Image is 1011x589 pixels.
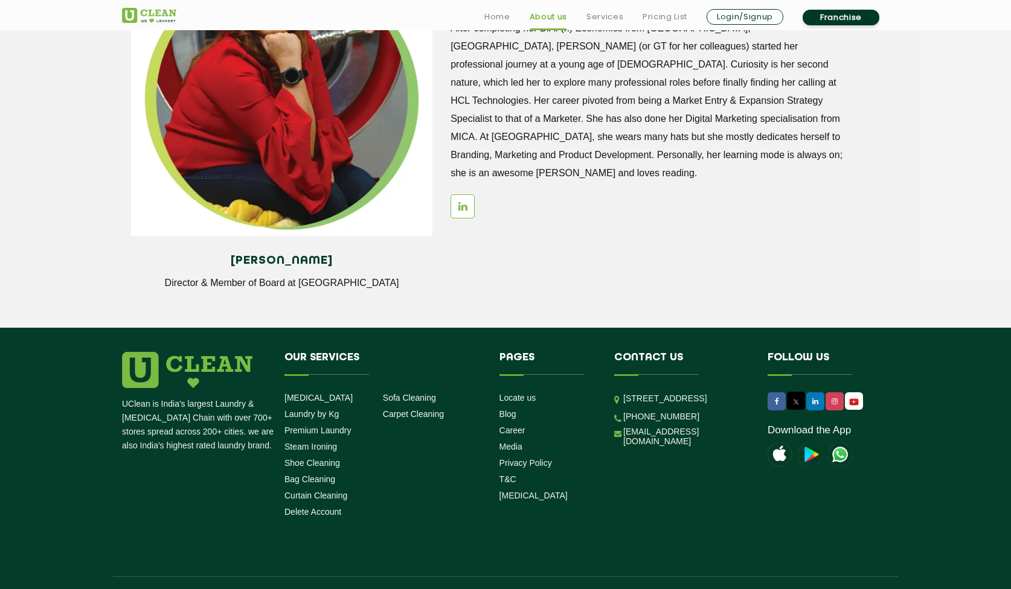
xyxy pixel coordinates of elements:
[484,10,510,24] a: Home
[623,427,749,446] a: [EMAIL_ADDRESS][DOMAIN_NAME]
[798,442,822,466] img: playstoreicon.png
[284,507,341,517] a: Delete Account
[499,352,597,375] h4: Pages
[451,19,850,182] p: After completing her B.A. (h) Economics from [GEOGRAPHIC_DATA], [GEOGRAPHIC_DATA], [PERSON_NAME] ...
[499,425,525,435] a: Career
[140,278,423,288] p: Director & Member of Board at [GEOGRAPHIC_DATA]
[828,442,852,466] img: UClean Laundry and Dry Cleaning
[768,442,792,466] img: apple-icon.png
[383,393,436,403] a: Sofa Cleaning
[586,10,623,24] a: Services
[499,474,516,484] a: T&C
[846,395,862,408] img: UClean Laundry and Dry Cleaning
[643,10,687,24] a: Pricing List
[768,352,874,375] h4: Follow us
[284,474,335,484] a: Bag Cleaning
[768,424,851,436] a: Download the App
[284,409,339,419] a: Laundry by Kg
[530,10,567,24] a: About us
[499,393,536,403] a: Locate us
[499,409,516,419] a: Blog
[623,392,749,406] p: [STREET_ADDRESS]
[122,8,176,23] img: UClean Laundry and Dry Cleaning
[803,10,879,25] a: Franchise
[614,352,749,375] h4: Contact us
[499,491,568,500] a: [MEDICAL_DATA]
[122,397,275,453] p: UClean is India's largest Laundry & [MEDICAL_DATA] Chain with over 700+ stores spread across 200+...
[284,491,347,500] a: Curtain Cleaning
[140,254,423,267] h4: [PERSON_NAME]
[122,352,252,388] img: logo.png
[499,442,522,451] a: Media
[284,458,340,468] a: Shoe Cleaning
[499,458,552,468] a: Privacy Policy
[284,442,337,451] a: Steam Ironing
[383,409,444,419] a: Carpet Cleaning
[623,412,699,421] a: [PHONE_NUMBER]
[707,9,783,25] a: Login/Signup
[284,393,353,403] a: [MEDICAL_DATA]
[284,352,481,375] h4: Our Services
[284,425,351,435] a: Premium Laundry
